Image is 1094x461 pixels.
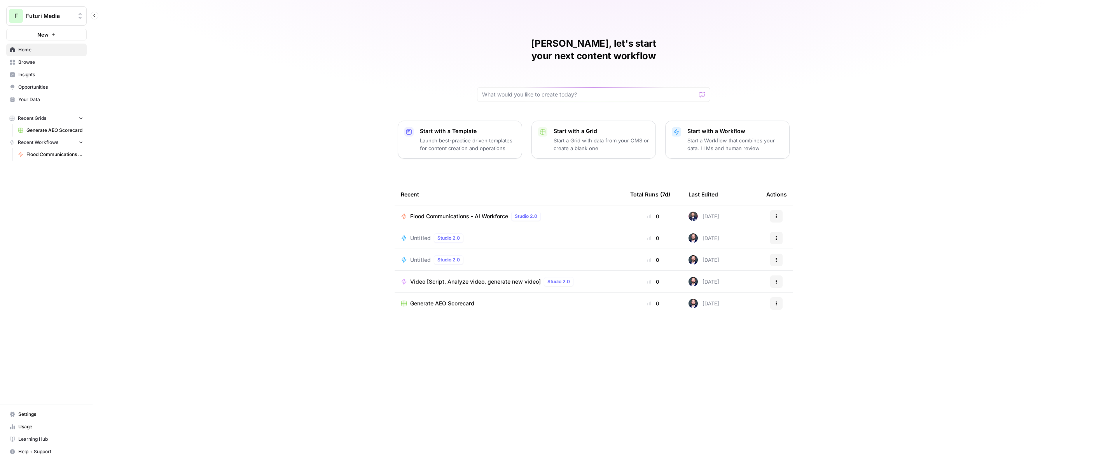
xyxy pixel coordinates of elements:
button: New [6,29,87,40]
h1: [PERSON_NAME], let's start your next content workflow [477,37,710,62]
button: Start with a WorkflowStart a Workflow that combines your data, LLMs and human review [665,121,790,159]
span: Usage [18,423,83,430]
a: Learning Hub [6,433,87,445]
button: Workspace: Futuri Media [6,6,87,26]
button: Recent Workflows [6,137,87,148]
input: What would you like to create today? [482,91,696,98]
span: Untitled [410,234,431,242]
p: Start with a Workflow [687,127,783,135]
span: Studio 2.0 [437,256,460,263]
a: Flood Communications - AI Workforce [14,148,87,161]
div: 0 [630,300,676,307]
div: 0 [630,212,676,220]
a: Home [6,44,87,56]
a: Browse [6,56,87,68]
span: Your Data [18,96,83,103]
img: hkrs5at3lwacmvgzdjs0hcqw3ft7 [689,277,698,286]
span: Studio 2.0 [547,278,570,285]
a: UntitledStudio 2.0 [401,255,618,265]
a: UntitledStudio 2.0 [401,233,618,243]
span: Recent Workflows [18,139,58,146]
a: Your Data [6,93,87,106]
div: [DATE] [689,212,719,221]
p: Start a Workflow that combines your data, LLMs and human review [687,137,783,152]
span: Recent Grids [18,115,46,122]
p: Start with a Template [420,127,516,135]
span: New [37,31,49,39]
img: hkrs5at3lwacmvgzdjs0hcqw3ft7 [689,233,698,243]
a: Settings [6,408,87,421]
span: Home [18,46,83,53]
a: Opportunities [6,81,87,93]
a: Generate AEO Scorecard [14,124,87,137]
a: Flood Communications - AI WorkforceStudio 2.0 [401,212,618,221]
span: Opportunities [18,84,83,91]
p: Launch best-practice driven templates for content creation and operations [420,137,516,152]
a: Video [Script, Analyze video, generate new video]Studio 2.0 [401,277,618,286]
div: Recent [401,184,618,205]
a: Generate AEO Scorecard [401,300,618,307]
span: Untitled [410,256,431,264]
div: Actions [766,184,787,205]
span: Settings [18,411,83,418]
span: F [14,11,18,21]
span: Insights [18,71,83,78]
p: Start a Grid with data from your CMS or create a blank one [554,137,649,152]
a: Insights [6,68,87,81]
span: Generate AEO Scorecard [26,127,83,134]
div: Total Runs (7d) [630,184,670,205]
span: Video [Script, Analyze video, generate new video] [410,278,541,286]
span: Studio 2.0 [515,213,537,220]
span: Flood Communications - AI Workforce [26,151,83,158]
a: Usage [6,421,87,433]
span: Flood Communications - AI Workforce [410,212,508,220]
div: 0 [630,234,676,242]
span: Learning Hub [18,436,83,443]
p: Start with a Grid [554,127,649,135]
span: Futuri Media [26,12,73,20]
button: Recent Grids [6,112,87,124]
span: Browse [18,59,83,66]
div: [DATE] [689,233,719,243]
span: Studio 2.0 [437,235,460,242]
div: 0 [630,256,676,264]
img: hkrs5at3lwacmvgzdjs0hcqw3ft7 [689,255,698,265]
div: [DATE] [689,277,719,286]
button: Help + Support [6,445,87,458]
button: Start with a GridStart a Grid with data from your CMS or create a blank one [531,121,656,159]
div: 0 [630,278,676,286]
button: Start with a TemplateLaunch best-practice driven templates for content creation and operations [398,121,522,159]
span: Generate AEO Scorecard [410,300,474,307]
div: Last Edited [689,184,718,205]
span: Help + Support [18,448,83,455]
div: [DATE] [689,255,719,265]
img: hkrs5at3lwacmvgzdjs0hcqw3ft7 [689,299,698,308]
div: [DATE] [689,299,719,308]
img: a1qd4wmbd545fijmwgg9c5h3dqgs [689,212,698,221]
